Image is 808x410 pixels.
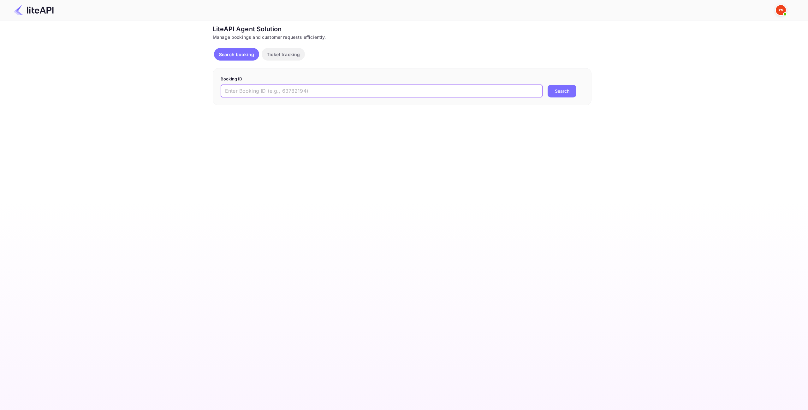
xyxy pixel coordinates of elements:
[14,5,54,15] img: LiteAPI Logo
[776,5,786,15] img: Yandex Support
[213,34,591,40] div: Manage bookings and customer requests efficiently.
[219,51,254,58] p: Search booking
[221,76,584,82] p: Booking ID
[213,24,591,34] div: LiteAPI Agent Solution
[267,51,300,58] p: Ticket tracking
[548,85,576,97] button: Search
[221,85,543,97] input: Enter Booking ID (e.g., 63782194)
